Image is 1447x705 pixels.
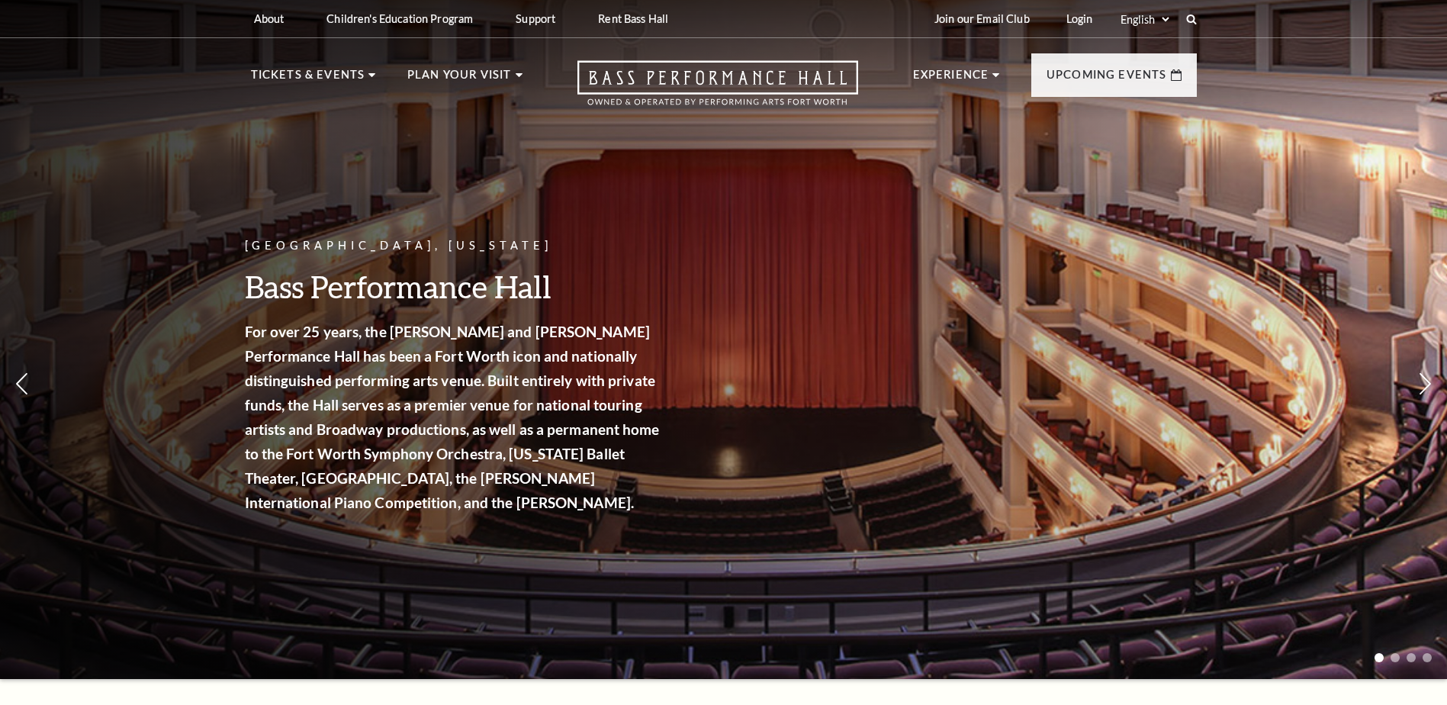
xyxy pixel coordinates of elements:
[598,12,668,25] p: Rent Bass Hall
[516,12,555,25] p: Support
[245,267,664,306] h3: Bass Performance Hall
[1117,12,1172,27] select: Select:
[1047,66,1167,93] p: Upcoming Events
[326,12,473,25] p: Children's Education Program
[407,66,512,93] p: Plan Your Visit
[251,66,365,93] p: Tickets & Events
[245,237,664,256] p: [GEOGRAPHIC_DATA], [US_STATE]
[254,12,285,25] p: About
[245,323,660,511] strong: For over 25 years, the [PERSON_NAME] and [PERSON_NAME] Performance Hall has been a Fort Worth ico...
[913,66,989,93] p: Experience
